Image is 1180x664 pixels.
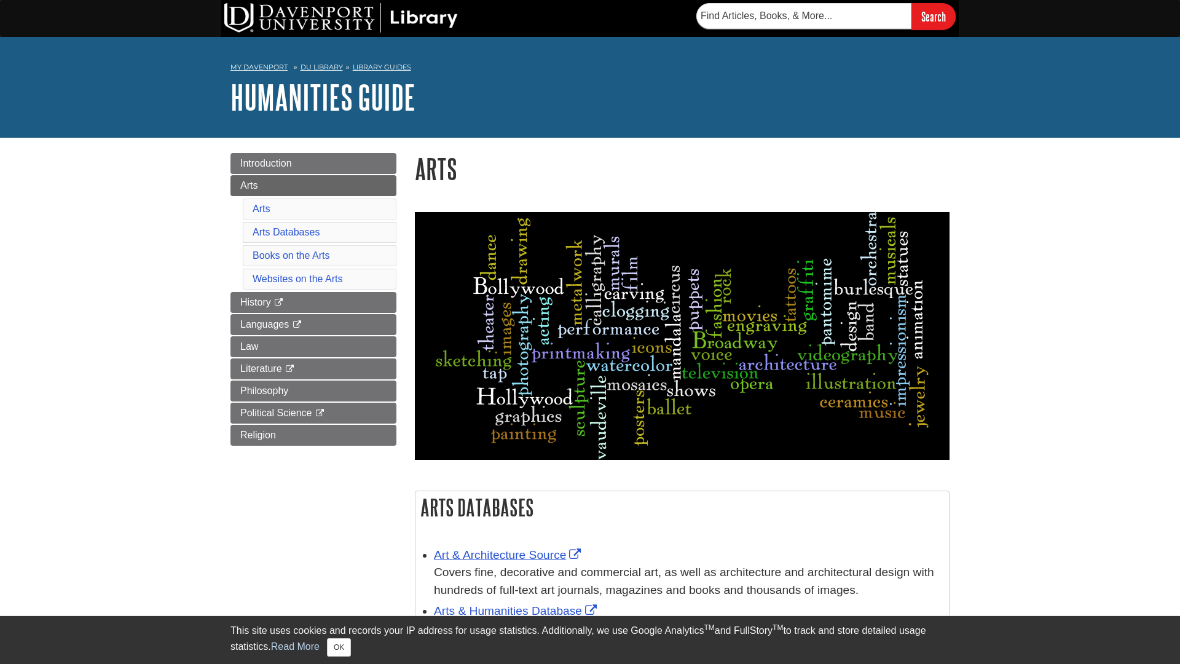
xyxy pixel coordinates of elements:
span: History [240,297,271,307]
a: Literature [230,358,396,379]
img: DU Library [224,3,458,33]
i: This link opens in a new window [285,365,295,373]
div: Guide Page Menu [230,153,396,446]
nav: breadcrumb [230,59,950,79]
span: Arts [240,180,258,191]
button: Close [327,638,351,657]
a: Languages [230,314,396,335]
a: Humanities Guide [230,78,415,116]
a: Link opens in new window [434,604,600,617]
span: Introduction [240,158,292,168]
sup: TM [773,623,783,632]
span: Law [240,341,258,352]
a: History [230,292,396,313]
a: Library Guides [353,63,411,71]
a: Introduction [230,153,396,174]
a: Law [230,336,396,357]
span: Literature [240,363,282,374]
a: Books on the Arts [253,250,329,261]
form: Searches DU Library's articles, books, and more [696,3,956,30]
a: Arts [230,175,396,196]
a: My Davenport [230,62,288,73]
a: Arts [253,204,270,214]
a: Philosophy [230,381,396,401]
span: Political Science [240,408,312,418]
a: Political Science [230,403,396,424]
a: Arts Databases [253,227,320,237]
h1: Arts [415,153,950,184]
a: DU Library [301,63,343,71]
div: Covers fine, decorative and commercial art, as well as architecture and architectural design with... [434,564,943,599]
span: Philosophy [240,385,288,396]
span: Languages [240,319,289,330]
sup: TM [704,623,714,632]
i: This link opens in a new window [273,299,284,307]
i: This link opens in a new window [315,409,325,417]
div: This site uses cookies and records your IP address for usage statistics. Additionally, we use Goo... [230,623,950,657]
a: Read More [271,641,320,652]
i: This link opens in a new window [292,321,302,329]
a: Religion [230,425,396,446]
h2: Arts Databases [415,491,949,524]
a: Link opens in new window [434,548,584,561]
input: Search [911,3,956,30]
input: Find Articles, Books, & More... [696,3,911,29]
span: Religion [240,430,276,440]
img: Word Cluster of Arts Terms [415,212,950,460]
a: Websites on the Arts [253,274,342,284]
